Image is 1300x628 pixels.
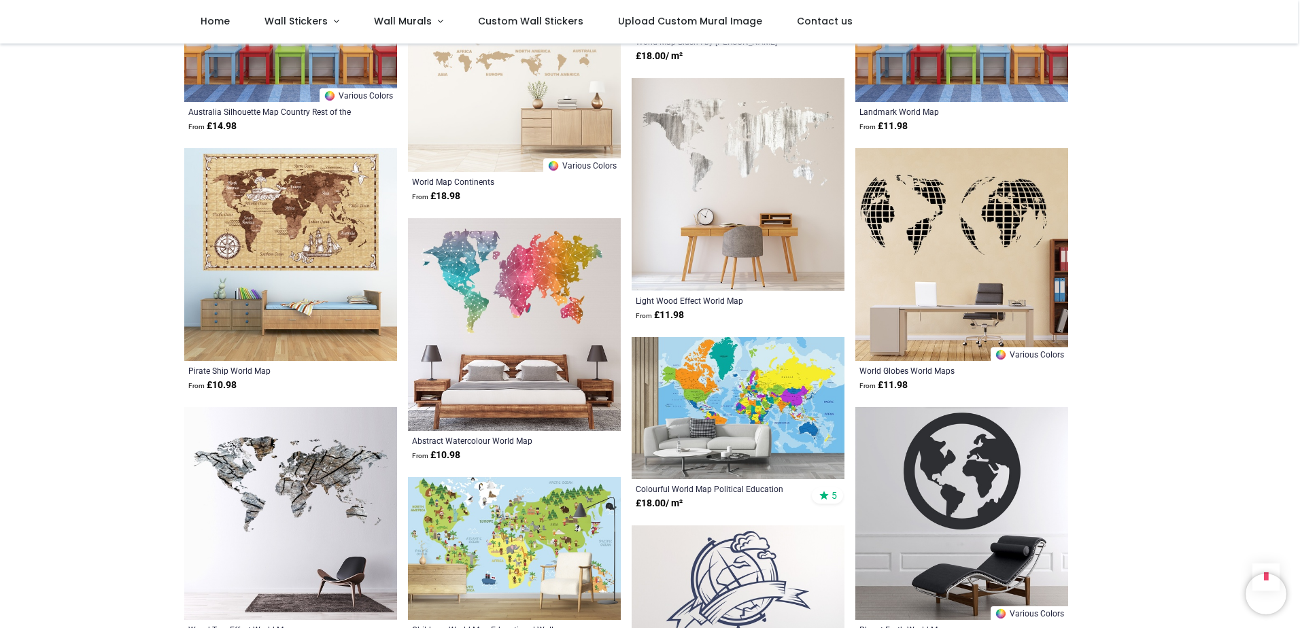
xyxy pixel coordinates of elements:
span: Wall Stickers [264,14,328,28]
strong: £ 11.98 [636,309,684,322]
img: Color Wheel [324,90,336,102]
img: Light Wood Effect World Map Wall Sticker [632,78,844,291]
strong: £ 18.98 [412,190,460,203]
strong: £ 11.98 [859,120,908,133]
img: Pirate Ship World Map Wall Sticker [184,148,397,361]
a: Light Wood Effect World Map [636,295,800,306]
iframe: Brevo live chat [1246,574,1286,614]
a: World Map Continents [412,176,576,187]
img: Abstract Watercolour World Map Wall Sticker [408,218,621,431]
strong: £ 14.98 [188,120,237,133]
strong: £ 10.98 [188,379,237,392]
a: Abstract Watercolour World Map [412,435,576,446]
span: Upload Custom Mural Image [618,14,762,28]
span: From [412,452,428,459]
span: From [636,312,652,319]
span: Home [201,14,230,28]
a: Various Colors [320,88,397,102]
span: Custom Wall Stickers [478,14,583,28]
span: From [859,123,876,130]
img: Color Wheel [547,160,560,172]
img: Color Wheel [995,349,1007,361]
img: Wood Tree Effect World Map Wall Sticker [184,407,397,620]
strong: £ 10.98 [412,449,460,462]
strong: £ 18.00 / m² [636,50,683,63]
img: World Globes World Maps Wall Sticker [855,148,1068,361]
img: Planet Earth World Map Wall Sticker [855,407,1068,620]
a: Various Colors [991,347,1068,361]
span: 5 [832,489,837,502]
img: Childrens World Map Educational Wall Mural Wallpaper [408,477,621,620]
span: From [188,382,205,389]
span: From [859,382,876,389]
a: Landmark World Map [859,106,1023,117]
span: Contact us [797,14,853,28]
strong: £ 18.00 / m² [636,497,683,510]
a: World Globes World Maps [859,365,1023,376]
a: Colourful World Map Political Education Wallpaper [636,483,800,494]
a: Various Colors [543,158,621,172]
span: From [188,123,205,130]
img: Colourful World Map Political Education Wall Mural Wallpaper [632,337,844,480]
span: From [412,193,428,200]
a: Pirate Ship World Map [188,365,352,376]
a: Australia Silhouette Map Country Rest of the World s Home Art s [188,106,352,117]
a: Various Colors [991,606,1068,620]
strong: £ 11.98 [859,379,908,392]
img: Color Wheel [995,608,1007,620]
span: Wall Murals [374,14,432,28]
